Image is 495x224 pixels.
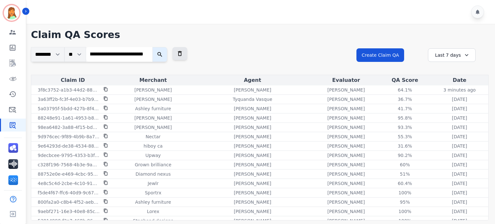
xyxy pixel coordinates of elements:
p: [PERSON_NAME] [234,171,271,177]
button: Create Claim QA [356,48,404,62]
p: Diamond nexus [135,171,170,177]
p: 9d976cec-9f89-4b9b-8a78-0f68b7ee65eb [38,133,100,140]
p: [DATE] [452,133,467,140]
p: [PERSON_NAME] [327,124,365,131]
div: 60% [390,161,419,168]
img: Bordered avatar [4,5,19,21]
p: [PERSON_NAME] [234,133,271,140]
p: [PERSON_NAME] [327,218,365,224]
div: 41.7% [390,105,419,112]
p: [PERSON_NAME] [234,143,271,149]
p: hiboy ca [143,143,162,149]
p: [PERSON_NAME] [234,190,271,196]
p: Sportrx [145,190,161,196]
p: 3 minutes ago [443,87,476,93]
div: 90.2% [390,152,419,159]
div: 55.3% [390,133,419,140]
div: QA Score [380,76,430,84]
p: [PERSON_NAME] [327,161,365,168]
div: 31.6% [390,143,419,149]
p: 5a03795f-5bdd-427b-8f46-1e36aa4bc8c3 [38,105,100,112]
p: [PERSON_NAME] [327,208,365,215]
p: [PERSON_NAME] [327,190,365,196]
p: [PERSON_NAME] [327,143,365,149]
p: [PERSON_NAME] [134,115,172,121]
p: Upway [145,152,160,159]
p: [PERSON_NAME] [327,87,365,93]
p: Jewlr [148,180,159,187]
div: 100% [390,218,419,224]
div: 64.1% [390,87,419,93]
p: [DATE] [452,96,467,102]
div: 51% [390,171,419,177]
div: 60.4% [390,180,419,187]
p: [PERSON_NAME] [234,105,271,112]
p: c328f196-7568-4b3e-9a08-0aabbd3efcfb [38,161,100,168]
p: 800fa2a0-c8b4-4f52-aebd-9b264c6a58de [38,199,100,205]
p: [PERSON_NAME] [234,180,271,187]
p: [PERSON_NAME] [327,180,365,187]
p: [PERSON_NAME] [234,199,271,205]
h1: Claim QA Scores [31,29,489,41]
p: [PERSON_NAME] [234,115,271,121]
p: [DATE] [452,124,467,131]
p: Tyquanda Vasque [233,96,272,102]
p: [PERSON_NAME] [327,115,365,121]
p: Nectar [146,133,161,140]
p: [PERSON_NAME] [327,96,365,102]
p: [PERSON_NAME] [134,124,172,131]
p: [PERSON_NAME] [134,96,172,102]
p: Ashley furniture [135,199,171,205]
p: [DATE] [452,143,467,149]
div: Date [432,76,487,84]
div: 100% [390,190,419,196]
p: Ashley furniture [135,105,171,112]
p: 3f8c3752-a1b3-44d2-88bb-057b41426836 [38,87,100,93]
p: [DATE] [452,180,467,187]
p: [DATE] [452,190,467,196]
div: 95% [390,199,419,205]
div: Last 7 days [428,48,476,62]
p: Grown brilliance [135,161,171,168]
p: [DATE] [452,199,467,205]
p: [PERSON_NAME] [234,208,271,215]
p: [PERSON_NAME] [234,87,271,93]
div: 95.8% [390,115,419,121]
p: 9aebf271-16e3-40e8-85c4-8bc2b5e203e7 [38,208,100,215]
div: 36.7% [390,96,419,102]
p: [PERSON_NAME] [327,199,365,205]
div: Claim ID [33,76,113,84]
p: [PERSON_NAME] [234,124,271,131]
p: [DATE] [452,171,467,177]
p: [DATE] [452,218,467,224]
div: 100% [390,208,419,215]
p: 88752e0e-e469-4cbc-950d-61751e3ec3ef [38,171,100,177]
p: Lorex [147,208,159,215]
p: [PERSON_NAME] [234,161,271,168]
p: 98ea6482-3a88-4f15-bd9c-3a8f40fb3c4e [38,124,100,131]
p: [PERSON_NAME] [327,171,365,177]
p: Staghead designs [133,218,173,224]
p: 9e64293d-de38-4534-8885-43c000b13163 [38,143,100,149]
p: 3a63ff2b-fc3f-4e03-b7b9-58908c2ac603 [38,96,100,102]
p: [PERSON_NAME] [327,105,365,112]
p: [PERSON_NAME] [327,133,365,140]
p: [DATE] [452,115,467,121]
div: Merchant [116,76,190,84]
p: 88248e91-1a61-4953-b889-8feca6e84993 [38,115,100,121]
div: Agent [193,76,312,84]
p: 53014990-f3a7-468b-9640-18f6aeec162e [38,218,100,224]
p: [PERSON_NAME] [234,152,271,159]
p: 4e8c5c4d-2cbe-4c10-916e-4bf8d9885d3d [38,180,100,187]
p: [DATE] [452,152,467,159]
p: f5de4f67-ffc6-40d9-9c67-1f91cae812c2 [38,190,100,196]
p: [PERSON_NAME] [134,87,172,93]
div: Evaluator [315,76,378,84]
p: [DATE] [452,161,467,168]
p: [DATE] [452,208,467,215]
div: 93.3% [390,124,419,131]
p: [PERSON_NAME] [234,218,271,224]
p: 9decbcee-9795-4353-b3f2-2b80070ba49b [38,152,100,159]
p: [PERSON_NAME] [327,152,365,159]
p: [DATE] [452,105,467,112]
